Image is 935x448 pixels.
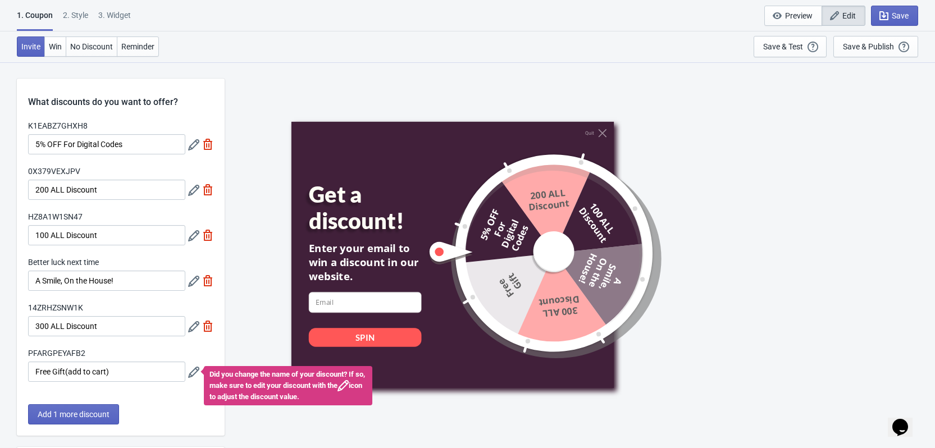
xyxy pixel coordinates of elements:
[98,10,131,29] div: 3. Widget
[28,120,88,131] label: K1EABZ7GHXH8
[888,403,924,437] iframe: chat widget
[63,10,88,29] div: 2 . Style
[763,42,803,51] div: Save & Test
[355,331,374,342] div: SPIN
[21,42,40,51] span: Invite
[308,292,421,313] input: Email
[202,184,213,195] img: delete.svg
[117,36,159,57] button: Reminder
[308,181,444,234] div: Get a discount!
[70,42,113,51] span: No Discount
[38,410,110,419] span: Add 1 more discount
[28,404,119,424] button: Add 1 more discount
[66,36,117,57] button: No Discount
[202,275,213,286] img: delete.svg
[17,10,53,31] div: 1. Coupon
[842,11,856,20] span: Edit
[28,257,99,268] label: Better luck next time
[28,211,83,222] label: HZ8A1W1SN47
[871,6,918,26] button: Save
[785,11,813,20] span: Preview
[28,166,80,177] label: 0X379VEXJPV
[17,79,225,109] div: What discounts do you want to offer?
[822,6,865,26] button: Edit
[17,36,45,57] button: Invite
[202,366,213,377] img: delete.svg
[892,11,909,20] span: Save
[764,6,822,26] button: Preview
[49,42,62,51] span: Win
[585,130,594,136] div: Quit
[204,366,372,405] div: Did you change the name of your discount? If so, make sure to edit your discount with the icon to...
[833,36,918,57] button: Save & Publish
[28,348,85,359] label: PFARGPEYAFB2
[44,36,66,57] button: Win
[28,302,83,313] label: 14ZRHZSNW1K
[202,139,213,150] img: delete.svg
[754,36,827,57] button: Save & Test
[308,241,421,284] div: Enter your email to win a discount in our website.
[202,321,213,332] img: delete.svg
[202,230,213,241] img: delete.svg
[843,42,894,51] div: Save & Publish
[121,42,154,51] span: Reminder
